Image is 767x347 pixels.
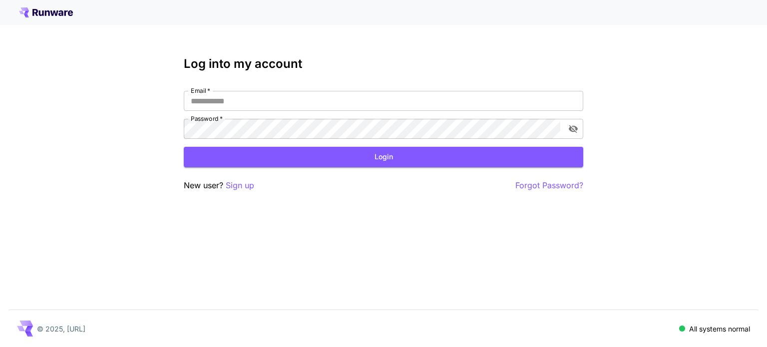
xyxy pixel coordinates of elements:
[689,324,750,334] p: All systems normal
[184,147,583,167] button: Login
[191,86,210,95] label: Email
[564,120,582,138] button: toggle password visibility
[226,179,254,192] button: Sign up
[37,324,85,334] p: © 2025, [URL]
[191,114,223,123] label: Password
[515,179,583,192] button: Forgot Password?
[184,57,583,71] h3: Log into my account
[184,179,254,192] p: New user?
